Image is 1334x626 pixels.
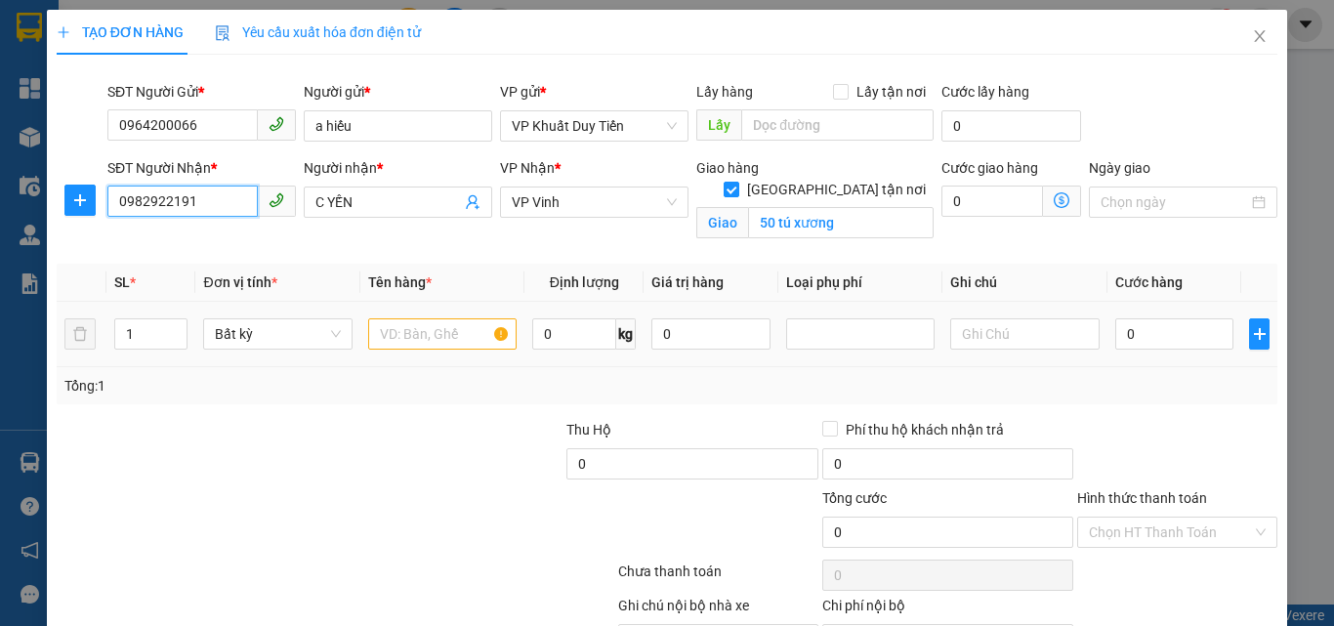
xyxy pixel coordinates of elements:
div: Chưa thanh toán [616,561,820,595]
span: VP Khuất Duy Tiến [512,111,677,141]
span: Giao hàng [696,160,759,176]
button: plus [1249,318,1270,350]
img: icon [215,25,230,41]
span: plus [1250,326,1269,342]
span: Tổng cước [822,490,887,506]
span: Yêu cầu xuất hóa đơn điện tử [215,24,421,40]
li: Hotline: 02386655777, 02462925925, 0944789456 [183,72,816,97]
input: Ngày giao [1101,191,1248,213]
span: SL [114,274,130,290]
span: plus [65,192,95,208]
div: Người nhận [304,157,492,179]
div: VP gửi [500,81,688,103]
span: plus [57,25,70,39]
input: Ghi Chú [950,318,1099,350]
span: Giá trị hàng [651,274,724,290]
span: Lấy hàng [696,84,753,100]
label: Ngày giao [1089,160,1150,176]
span: phone [269,116,284,132]
span: Phí thu hộ khách nhận trả [838,419,1012,440]
span: Lấy [696,109,741,141]
div: Ghi chú nội bộ nhà xe [618,595,818,624]
span: [GEOGRAPHIC_DATA] tận nơi [739,179,934,200]
input: Dọc đường [741,109,934,141]
span: dollar-circle [1054,192,1069,208]
th: Ghi chú [942,264,1106,302]
input: VD: Bàn, Ghế [368,318,517,350]
input: Giao tận nơi [748,207,934,238]
span: phone [269,192,284,208]
span: Bất kỳ [215,319,340,349]
div: SĐT Người Gửi [107,81,296,103]
div: Tổng: 1 [64,375,517,396]
span: Thu Hộ [566,422,611,438]
span: kg [616,318,636,350]
label: Hình thức thanh toán [1077,490,1207,506]
button: Close [1232,10,1287,64]
li: [PERSON_NAME], [PERSON_NAME] [183,48,816,72]
span: Định lượng [550,274,619,290]
div: Người gửi [304,81,492,103]
div: Chi phí nội bộ [822,595,1073,624]
img: logo.jpg [24,24,122,122]
span: VP Nhận [500,160,555,176]
span: close [1252,28,1268,44]
label: Cước lấy hàng [941,84,1029,100]
span: Cước hàng [1115,274,1183,290]
span: user-add [465,194,480,210]
span: Tên hàng [368,274,432,290]
span: Giao [696,207,748,238]
button: plus [64,185,96,216]
span: Lấy tận nơi [849,81,934,103]
input: Cước lấy hàng [941,110,1081,142]
label: Cước giao hàng [941,160,1038,176]
span: VP Vinh [512,188,677,217]
span: Đơn vị tính [203,274,276,290]
input: Cước giao hàng [941,186,1043,217]
button: delete [64,318,96,350]
div: SĐT Người Nhận [107,157,296,179]
b: GỬI : VP Khuất Duy Tiến [24,142,315,174]
th: Loại phụ phí [778,264,942,302]
input: 0 [651,318,771,350]
span: TẠO ĐƠN HÀNG [57,24,184,40]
